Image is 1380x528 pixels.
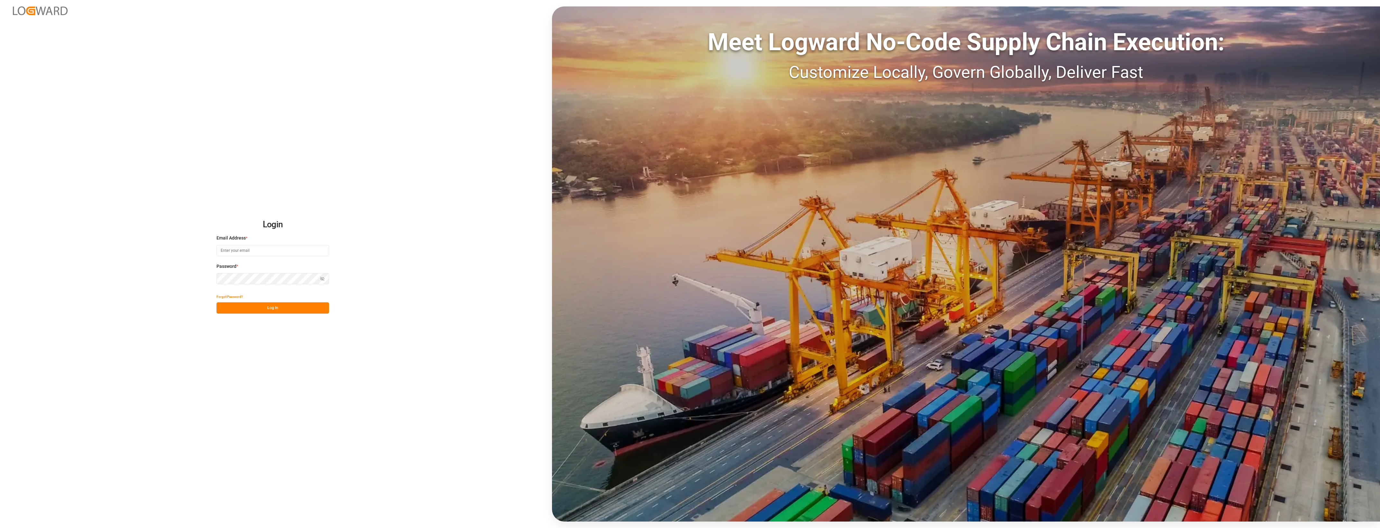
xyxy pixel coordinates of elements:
h2: Login [216,214,329,235]
input: Enter your email [216,245,329,256]
img: Logward_new_orange.png [13,6,68,15]
button: Log In [216,302,329,314]
div: Customize Locally, Govern Globally, Deliver Fast [552,60,1380,85]
button: Forgot Password? [216,291,243,302]
div: Meet Logward No-Code Supply Chain Execution: [552,24,1380,60]
span: Email Address [216,235,246,241]
span: Password [216,263,236,270]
